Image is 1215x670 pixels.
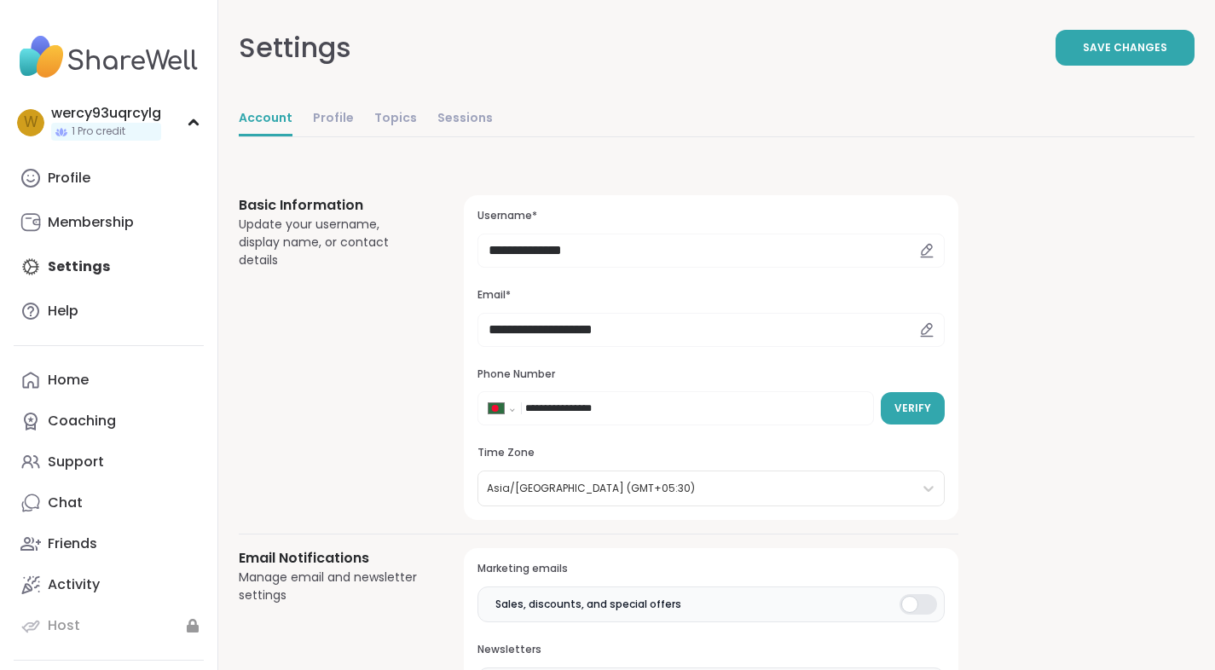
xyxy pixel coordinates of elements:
[374,102,417,136] a: Topics
[48,412,116,430] div: Coaching
[14,158,204,199] a: Profile
[48,302,78,321] div: Help
[239,27,351,68] div: Settings
[14,291,204,332] a: Help
[48,213,134,232] div: Membership
[48,575,100,594] div: Activity
[477,562,945,576] h3: Marketing emails
[24,112,38,134] span: w
[239,195,423,216] h3: Basic Information
[239,216,423,269] div: Update your username, display name, or contact details
[14,202,204,243] a: Membership
[239,569,423,604] div: Manage email and newsletter settings
[48,534,97,553] div: Friends
[14,360,204,401] a: Home
[437,102,493,136] a: Sessions
[477,367,945,382] h3: Phone Number
[881,392,945,425] button: Verify
[48,371,89,390] div: Home
[48,494,83,512] div: Chat
[14,27,204,87] img: ShareWell Nav Logo
[48,453,104,471] div: Support
[239,102,292,136] a: Account
[1056,30,1195,66] button: Save Changes
[14,523,204,564] a: Friends
[894,401,931,416] span: Verify
[1083,40,1167,55] span: Save Changes
[239,548,423,569] h3: Email Notifications
[477,288,945,303] h3: Email*
[187,413,200,427] iframe: Spotlight
[14,442,204,482] a: Support
[51,104,161,123] div: wercy93uqrcylg
[48,169,90,188] div: Profile
[14,564,204,605] a: Activity
[72,124,125,139] span: 1 Pro credit
[313,102,354,136] a: Profile
[14,605,204,646] a: Host
[559,368,574,383] iframe: Spotlight
[48,616,80,635] div: Host
[495,597,681,612] span: Sales, discounts, and special offers
[477,209,945,223] h3: Username*
[14,401,204,442] a: Coaching
[14,482,204,523] a: Chat
[477,643,945,657] h3: Newsletters
[477,446,945,460] h3: Time Zone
